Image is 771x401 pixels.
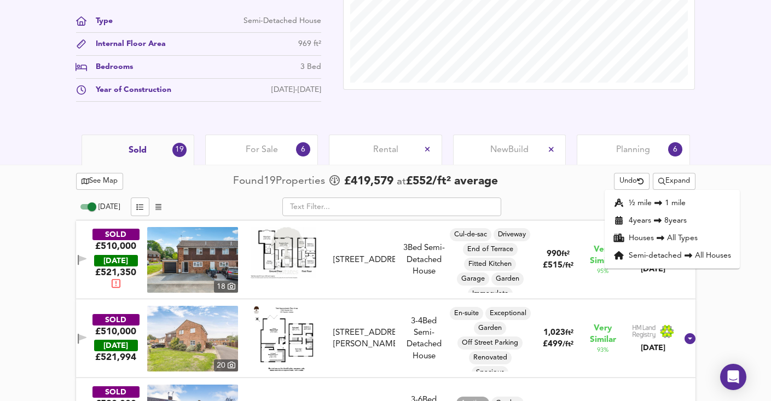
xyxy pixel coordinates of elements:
[450,309,483,318] span: En-suite
[485,307,531,320] div: Exceptional
[491,272,524,286] div: Garden
[457,274,489,284] span: Garage
[614,173,650,190] button: Undo
[147,306,238,371] img: property thumbnail
[590,323,616,346] span: Very Similar
[605,212,740,229] li: 4 year s 8 years
[92,314,140,326] div: SOLD
[653,173,695,190] button: Expand
[298,38,321,50] div: 969 ft²
[632,342,675,353] div: [DATE]
[94,255,138,266] div: [DATE]
[333,254,395,266] div: [STREET_ADDRESS]
[469,353,512,363] span: Renovated
[632,324,675,339] img: Land Registry
[543,329,565,337] span: 1,023
[563,341,573,348] span: / ft²
[720,364,746,390] div: Open Intercom Messenger
[463,243,518,256] div: End of Terrace
[399,242,449,277] div: 3 Bed Semi-Detached House
[87,61,133,73] div: Bedrooms
[450,228,491,241] div: Cul-de-sac
[95,326,136,338] div: £510,000
[76,220,695,299] div: SOLD£510,000 [DATE]£521,350property thumbnail 18 Floorplan[STREET_ADDRESS]3Bed Semi-Detached Hous...
[469,351,512,364] div: Renovated
[605,229,740,247] li: Houses All Types
[329,254,399,266] div: 8 Azalea Way, SL3 6RN
[333,327,395,351] div: [STREET_ADDRESS][PERSON_NAME]
[92,229,140,240] div: SOLD
[563,262,573,269] span: / ft²
[271,84,321,96] div: [DATE]-[DATE]
[95,266,136,292] span: £ 521,350
[494,230,530,240] span: Driveway
[246,144,278,156] span: For Sale
[296,142,310,156] div: 6
[658,175,690,188] span: Expand
[147,227,238,293] img: property thumbnail
[464,258,516,271] div: Fitted Kitchen
[474,323,506,333] span: Garden
[94,340,138,351] div: [DATE]
[457,272,489,286] div: Garage
[147,306,238,371] a: property thumbnail 20
[399,316,449,327] div: Rightmove thinks this is a 3 bed but Zoopla states 4 bed, so we're showing you both here
[616,144,650,156] span: Planning
[547,250,561,258] span: 990
[590,244,616,267] span: Very Similar
[457,336,523,350] div: Off Street Parking
[406,176,498,187] span: £ 552 / ft² average
[543,340,573,348] span: £ 499
[172,143,187,157] div: 19
[605,247,740,264] li: Semi-detached All Houses
[87,38,166,50] div: Internal Floor Area
[485,309,531,318] span: Exceptional
[450,307,483,320] div: En-suite
[98,204,120,211] span: [DATE]
[95,240,136,252] div: £510,000
[494,228,530,241] div: Driveway
[632,264,675,275] div: [DATE]
[214,281,238,293] div: 18
[474,322,506,335] div: Garden
[397,177,406,187] span: at
[282,197,501,216] input: Text Filter...
[457,338,523,348] span: Off Street Parking
[668,142,682,156] div: 6
[87,84,171,96] div: Year of Construction
[76,173,124,190] button: See Map
[468,287,513,300] div: Immaculate
[472,366,508,379] div: Spacious
[244,15,321,27] div: Semi-Detached House
[95,351,136,363] span: £ 521,994
[344,173,393,190] span: £ 419,579
[561,251,570,258] span: ft²
[450,230,491,240] span: Cul-de-sac
[253,306,314,371] img: Floorplan
[251,227,316,278] img: Floorplan
[233,174,328,189] div: Found 19 Propert ies
[373,144,398,156] span: Rental
[683,332,697,345] svg: Show Details
[653,173,695,190] div: split button
[597,346,608,354] span: 93 %
[147,227,238,293] a: property thumbnail 18
[214,359,238,371] div: 20
[129,144,147,156] span: Sold
[463,245,518,254] span: End of Terrace
[491,274,524,284] span: Garden
[543,261,573,270] span: £ 515
[619,175,644,188] span: Undo
[605,194,740,212] li: ½ mile 1 mile
[597,267,608,276] span: 95 %
[300,61,321,73] div: 3 Bed
[565,329,573,336] span: ft²
[464,259,516,269] span: Fitted Kitchen
[468,289,513,299] span: Immaculate
[92,386,140,398] div: SOLD
[472,368,508,377] span: Spacious
[76,299,695,378] div: SOLD£510,000 [DATE]£521,994property thumbnail 20 Floorplan[STREET_ADDRESS][PERSON_NAME]3-4Bed Sem...
[82,175,118,188] span: See Map
[490,144,529,156] span: New Build
[87,15,113,27] div: Type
